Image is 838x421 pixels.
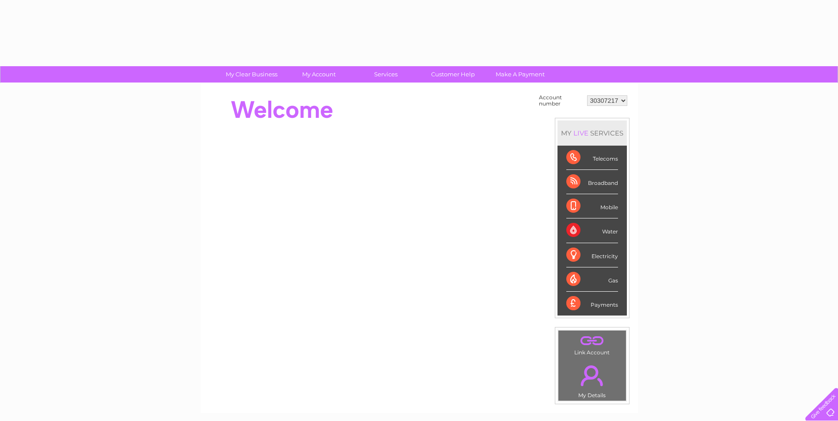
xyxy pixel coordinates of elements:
div: Broadband [566,170,618,194]
td: Account number [537,92,585,109]
div: LIVE [572,129,590,137]
a: Customer Help [417,66,489,83]
a: Make A Payment [484,66,557,83]
td: My Details [558,358,626,401]
a: Services [349,66,422,83]
td: Link Account [558,330,626,358]
a: My Clear Business [215,66,288,83]
a: . [561,360,624,391]
div: MY SERVICES [557,120,627,146]
div: Mobile [566,194,618,218]
div: Electricity [566,243,618,267]
div: Telecoms [566,146,618,170]
div: Payments [566,292,618,316]
a: My Account [282,66,355,83]
div: Water [566,218,618,243]
a: . [561,333,624,348]
div: Gas [566,267,618,292]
